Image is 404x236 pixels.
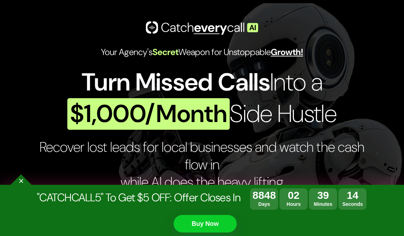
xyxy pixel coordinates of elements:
h1: Into a Side Hustle [38,67,366,130]
span: 2 [294,189,299,201]
img: img [146,21,258,35]
a: Buy Now [174,215,237,232]
span: 1 [347,189,353,201]
span: Minutes [309,201,337,207]
span: 8 [258,189,264,201]
span: 4 [352,189,358,201]
span: Turn Missed Calls [82,66,270,98]
span: 8 [252,189,258,201]
span: Hours [280,201,308,207]
span: Days [250,201,278,207]
span: Secret [153,46,179,58]
p: Your Agency's Weapon for Unstoppable [38,46,366,61]
span: Growth! [271,46,303,58]
p: Recover lost leads for local businesses and watch the cash flow in while AI does the heavy lifting [38,138,366,191]
span: $1,000/Month [67,98,230,130]
span: 9 [323,189,329,201]
span: "CATCHCALL5" To Get $5 OFF: Offer Closes In [37,190,240,205]
span: 3 [317,189,323,201]
span: 0 [288,189,294,201]
span: 4 [264,189,270,201]
span: Seconds [338,201,366,207]
span: 8 [270,189,276,201]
